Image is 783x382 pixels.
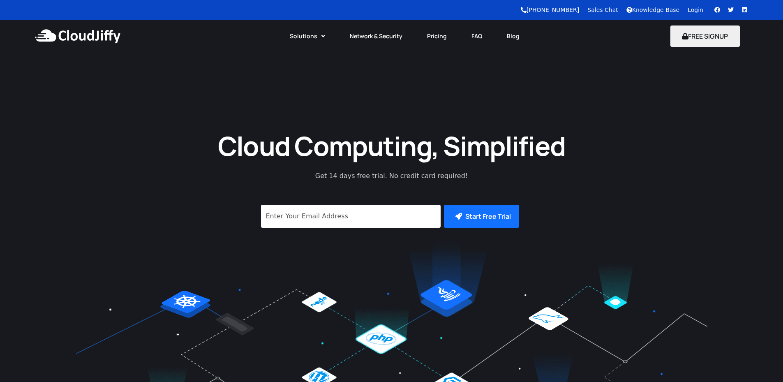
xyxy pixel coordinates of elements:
[207,129,577,163] h1: Cloud Computing, Simplified
[626,7,680,13] a: Knowledge Base
[337,27,415,45] a: Network & Security
[688,7,703,13] a: Login
[670,25,740,47] button: FREE SIGNUP
[277,27,337,45] a: Solutions
[587,7,618,13] a: Sales Chat
[444,205,519,228] button: Start Free Trial
[415,27,459,45] a: Pricing
[279,171,505,181] p: Get 14 days free trial. No credit card required!
[670,32,740,41] a: FREE SIGNUP
[261,205,441,228] input: Enter Your Email Address
[494,27,532,45] a: Blog
[459,27,494,45] a: FAQ
[521,7,579,13] a: [PHONE_NUMBER]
